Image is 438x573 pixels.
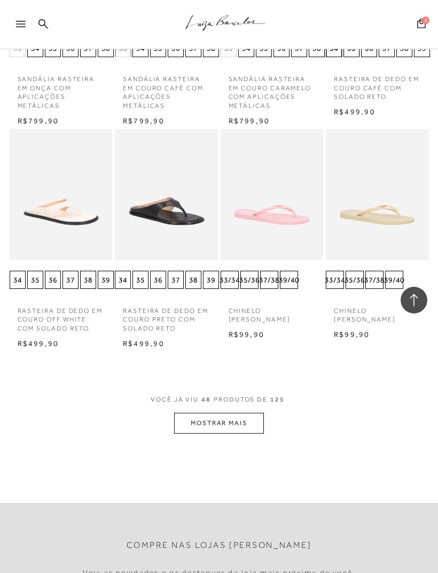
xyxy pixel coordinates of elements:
span: R$99,90 [229,330,265,339]
button: 35 [27,271,43,289]
button: 37/38 [260,271,278,289]
button: 35/36 [240,271,259,289]
button: 33/34 [326,271,344,289]
button: 34 [10,271,26,289]
button: 37/38 [365,271,384,289]
button: 39/40 [280,271,298,289]
a: RASTEIRA DE DEDO EM COURO OFF WHITE COM SOLADO RETO RASTEIRA DE DEDO EM COURO OFF WHITE COM SOLAD... [11,119,112,270]
img: RASTEIRA DE DEDO EM COURO OFF WHITE COM SOLADO RETO [11,119,112,270]
button: 37 [62,271,79,289]
button: 0 [414,18,429,32]
img: RASTEIRA DE DEDO EM COURO PRETO COM SOLADO RETO [116,119,217,270]
span: R$799,90 [229,116,270,125]
button: 36 [150,271,166,289]
button: 35/36 [346,271,364,289]
button: 36 [45,271,61,289]
span: VOCÊ JÁ VIU PRODUTOS DE [151,396,287,403]
span: 0 [422,17,429,24]
button: MOSTRAR MAIS [174,413,264,434]
a: RASTEIRA DE DEDO EM COURO PRETO COM SOLADO RETO RASTEIRA DE DEDO EM COURO PRETO COM SOLADO RETO [116,119,217,270]
a: SANDÁLIA RASTEIRA EM ONÇA COM APLICAÇÕES METÁLICAS [10,68,113,111]
a: CHINELO [PERSON_NAME] [326,300,429,325]
a: SANDÁLIA RASTEIRA EM COURO CAFÉ COM APLICAÇÕES METÁLICAS [115,68,218,111]
span: 125 [270,396,285,403]
button: 34 [115,271,131,289]
a: CHINELO [PERSON_NAME] [221,300,324,325]
button: 33/34 [221,271,239,289]
button: 39/40 [385,271,403,289]
button: 38 [80,271,96,289]
h2: Compre nas lojas [PERSON_NAME] [127,540,312,551]
span: R$799,90 [123,116,165,125]
button: 39 [203,271,219,289]
span: R$499,90 [123,339,165,348]
a: RASTEIRA DE DEDO EM COURO PRETO COM SOLADO RETO [115,300,218,333]
span: R$499,90 [18,339,59,348]
span: R$499,90 [334,107,376,116]
img: CHINELO LUIZA ROSA GLACÊ [222,119,323,270]
img: CHINELO LUIZA BAUNILHA [327,119,428,270]
a: RASTEIRA DE DEDO EM COURO OFF WHITE COM SOLADO RETO [10,300,113,333]
span: R$799,90 [18,116,59,125]
button: 38 [185,271,201,289]
span: R$99,90 [334,330,370,339]
a: SANDÁLIA RASTEIRA EM COURO CARAMELO COM APLICAÇÕES METÁLICAS [221,68,324,111]
button: 39 [98,271,114,289]
button: 35 [132,271,148,289]
a: CHINELO LUIZA ROSA GLACÊ CHINELO LUIZA ROSA GLACÊ [222,119,323,270]
a: RASTEIRA DE DEDO EM COURO CAFÉ COM SOLADO RETO [326,68,429,101]
a: CHINELO LUIZA BAUNILHA CHINELO LUIZA BAUNILHA [327,119,428,270]
button: 37 [168,271,184,289]
span: 48 [201,396,211,403]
